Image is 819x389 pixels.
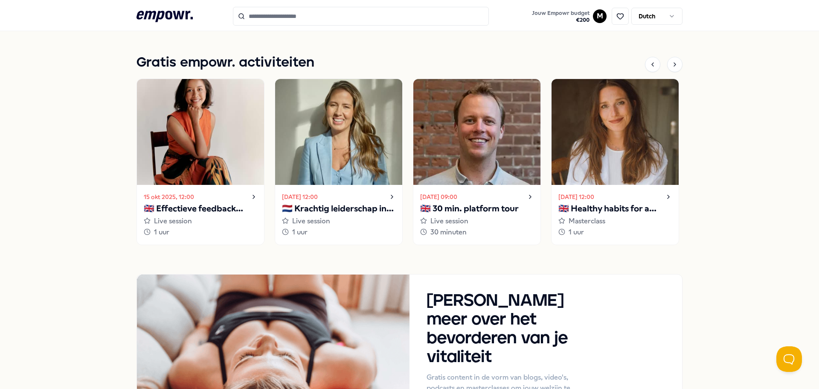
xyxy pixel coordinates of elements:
p: 🇬🇧 Effectieve feedback geven en ontvangen [144,202,257,216]
div: 1 uur [558,227,672,238]
iframe: Help Scout Beacon - Open [776,346,802,372]
h1: Gratis empowr. activiteiten [136,52,314,73]
p: 🇬🇧 Healthy habits for a stress-free start to the year [558,202,672,216]
div: Live session [282,216,395,227]
time: [DATE] 12:00 [558,192,594,202]
time: 15 okt 2025, 12:00 [144,192,194,202]
button: Jouw Empowr budget€200 [530,8,591,25]
span: € 200 [532,17,590,23]
img: activity image [137,79,264,185]
div: Masterclass [558,216,672,227]
div: 1 uur [282,227,395,238]
h3: [PERSON_NAME] meer over het bevorderen van je vitaliteit [427,292,586,367]
time: [DATE] 09:00 [420,192,457,202]
a: [DATE] 12:00🇳🇱 Krachtig leiderschap in uitdagende situatiesLive session1 uur [275,79,403,245]
span: Jouw Empowr budget [532,10,590,17]
img: activity image [552,79,679,185]
a: Jouw Empowr budget€200 [529,7,593,25]
div: 1 uur [144,227,257,238]
img: activity image [275,79,402,185]
img: activity image [413,79,540,185]
a: [DATE] 12:00🇬🇧 Healthy habits for a stress-free start to the yearMasterclass1 uur [551,79,679,245]
time: [DATE] 12:00 [282,192,318,202]
div: Live session [420,216,534,227]
a: [DATE] 09:00🇬🇧 30 min. platform tourLive session30 minuten [413,79,541,245]
a: 15 okt 2025, 12:00🇬🇧 Effectieve feedback geven en ontvangenLive session1 uur [136,79,264,245]
p: 🇬🇧 30 min. platform tour [420,202,534,216]
button: M [593,9,607,23]
input: Search for products, categories or subcategories [233,7,489,26]
div: Live session [144,216,257,227]
div: 30 minuten [420,227,534,238]
p: 🇳🇱 Krachtig leiderschap in uitdagende situaties [282,202,395,216]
